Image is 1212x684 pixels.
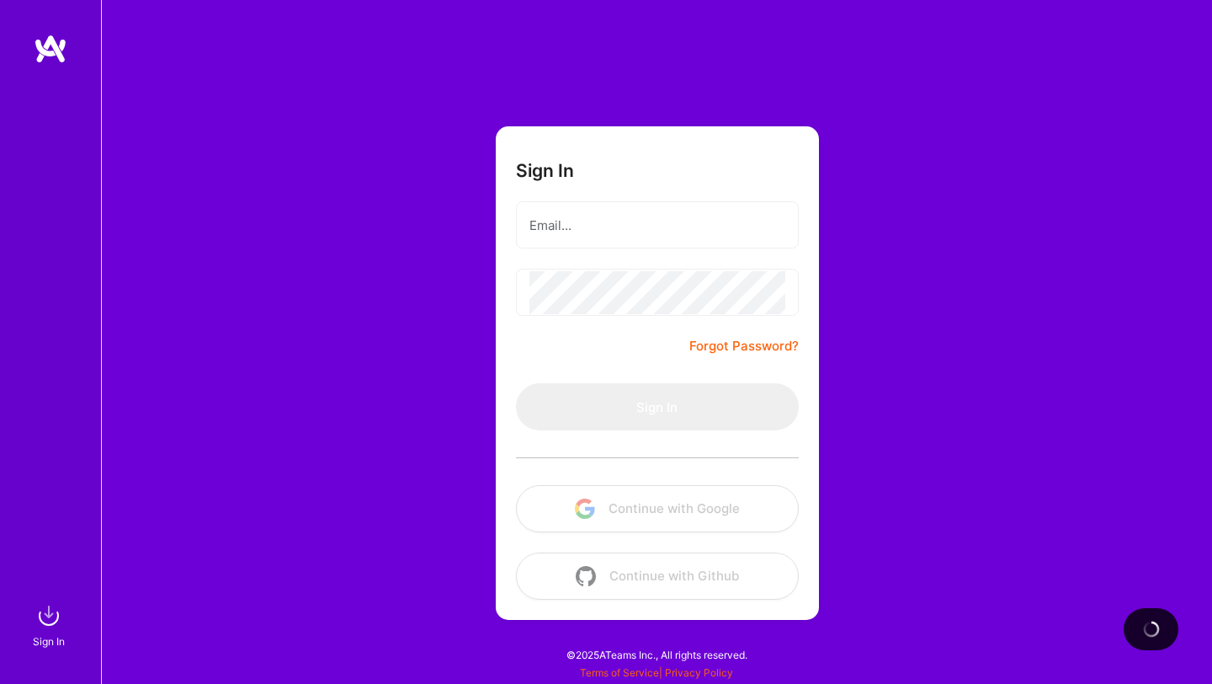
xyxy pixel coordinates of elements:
[1140,617,1162,640] img: loading
[516,485,799,532] button: Continue with Google
[580,666,733,679] span: |
[516,553,799,600] button: Continue with Github
[689,336,799,356] a: Forgot Password?
[34,34,67,64] img: logo
[35,599,66,650] a: sign inSign In
[32,599,66,633] img: sign in
[516,383,799,430] button: Sign In
[33,633,65,650] div: Sign In
[580,666,659,679] a: Terms of Service
[665,666,733,679] a: Privacy Policy
[101,633,1212,676] div: © 2025 ATeams Inc., All rights reserved.
[576,566,596,586] img: icon
[529,204,785,247] input: Email...
[575,499,595,519] img: icon
[516,160,574,181] h3: Sign In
